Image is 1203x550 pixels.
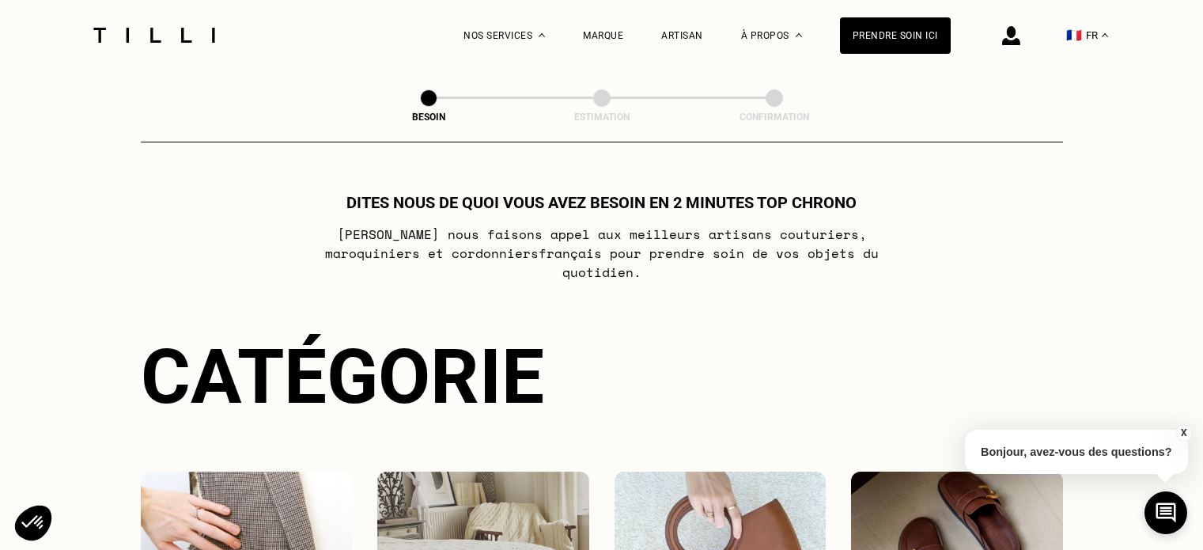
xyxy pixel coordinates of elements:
[288,225,915,282] p: [PERSON_NAME] nous faisons appel aux meilleurs artisans couturiers , maroquiniers et cordonniers ...
[523,112,681,123] div: Estimation
[965,430,1188,474] p: Bonjour, avez-vous des questions?
[88,28,221,43] img: Logo du service de couturière Tilli
[661,30,703,41] a: Artisan
[350,112,508,123] div: Besoin
[141,332,1063,421] div: Catégorie
[583,30,623,41] a: Marque
[840,17,951,54] a: Prendre soin ici
[1175,424,1191,442] button: X
[695,112,853,123] div: Confirmation
[1102,33,1108,37] img: menu déroulant
[539,33,545,37] img: Menu déroulant
[346,193,857,212] h1: Dites nous de quoi vous avez besoin en 2 minutes top chrono
[796,33,802,37] img: Menu déroulant à propos
[1002,26,1020,45] img: icône connexion
[1066,28,1082,43] span: 🇫🇷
